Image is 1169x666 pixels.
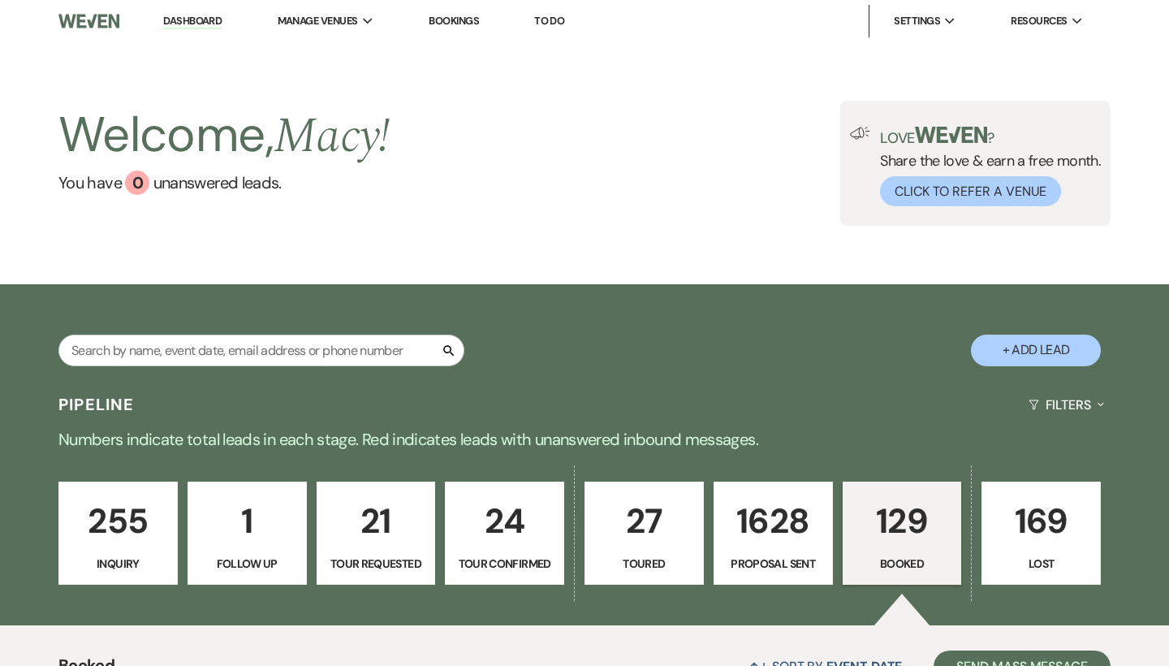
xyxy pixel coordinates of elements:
[125,171,149,195] div: 0
[278,13,358,29] span: Manage Venues
[714,482,833,586] a: 1628Proposal Sent
[850,127,870,140] img: loud-speaker-illustration.svg
[880,127,1101,145] p: Love ?
[853,494,951,548] p: 129
[58,171,390,195] a: You have 0 unanswered leads.
[58,482,178,586] a: 255Inquiry
[724,555,822,573] p: Proposal Sent
[58,335,464,366] input: Search by name, event date, email address or phone number
[595,494,693,548] p: 27
[327,494,425,548] p: 21
[992,555,1090,573] p: Lost
[455,494,554,548] p: 24
[1022,383,1111,426] button: Filters
[971,335,1101,366] button: + Add Lead
[188,482,307,586] a: 1Follow Up
[58,4,119,38] img: Weven Logo
[595,555,693,573] p: Toured
[69,555,167,573] p: Inquiry
[992,494,1090,548] p: 169
[1011,13,1067,29] span: Resources
[981,482,1101,586] a: 169Lost
[198,494,296,548] p: 1
[327,555,425,573] p: Tour Requested
[429,14,479,28] a: Bookings
[880,176,1061,206] button: Click to Refer a Venue
[534,14,564,28] a: To Do
[724,494,822,548] p: 1628
[445,482,564,586] a: 24Tour Confirmed
[870,127,1101,206] div: Share the love & earn a free month.
[843,482,962,586] a: 129Booked
[198,555,296,573] p: Follow Up
[894,13,940,29] span: Settings
[317,482,436,586] a: 21Tour Requested
[274,99,390,174] span: Macy !
[584,482,704,586] a: 27Toured
[853,555,951,573] p: Booked
[58,393,135,416] h3: Pipeline
[455,555,554,573] p: Tour Confirmed
[69,494,167,548] p: 255
[915,127,987,143] img: weven-logo-green.svg
[163,14,222,29] a: Dashboard
[58,101,390,171] h2: Welcome,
